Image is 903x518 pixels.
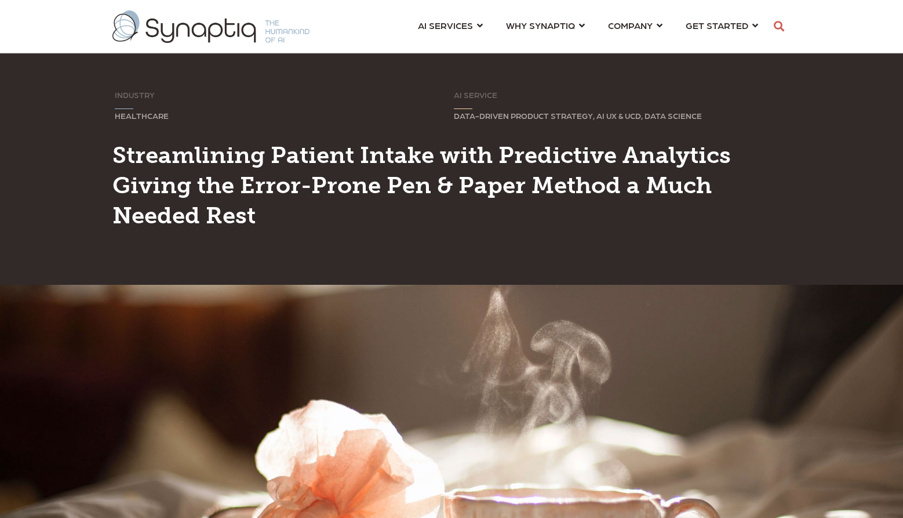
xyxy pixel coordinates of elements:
[418,17,473,33] span: AI SERVICES
[406,6,770,48] nav: menu
[115,111,169,120] span: HEALTHCARE
[112,10,310,43] img: synaptiq logo-2
[686,17,748,33] span: GET STARTED
[608,15,662,36] a: COMPANY
[112,141,731,229] span: Streamlining Patient Intake with Predictive Analytics Giving the Error-Prone Pen & Paper Method a...
[686,15,758,36] a: GET STARTED
[115,108,133,110] svg: Sorry, your browser does not support inline SVG.
[608,17,653,33] span: COMPANY
[506,15,585,36] a: WHY SYNAPTIQ
[506,17,575,33] span: WHY SYNAPTIQ
[418,15,483,36] a: AI SERVICES
[454,111,702,120] span: DATA-DRIVEN PRODUCT STRATEGY, AI UX & UCD, DATA SCIENCE
[454,90,497,99] span: AI SERVICE
[454,108,472,110] svg: Sorry, your browser does not support inline SVG.
[115,90,155,99] span: INDUSTRY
